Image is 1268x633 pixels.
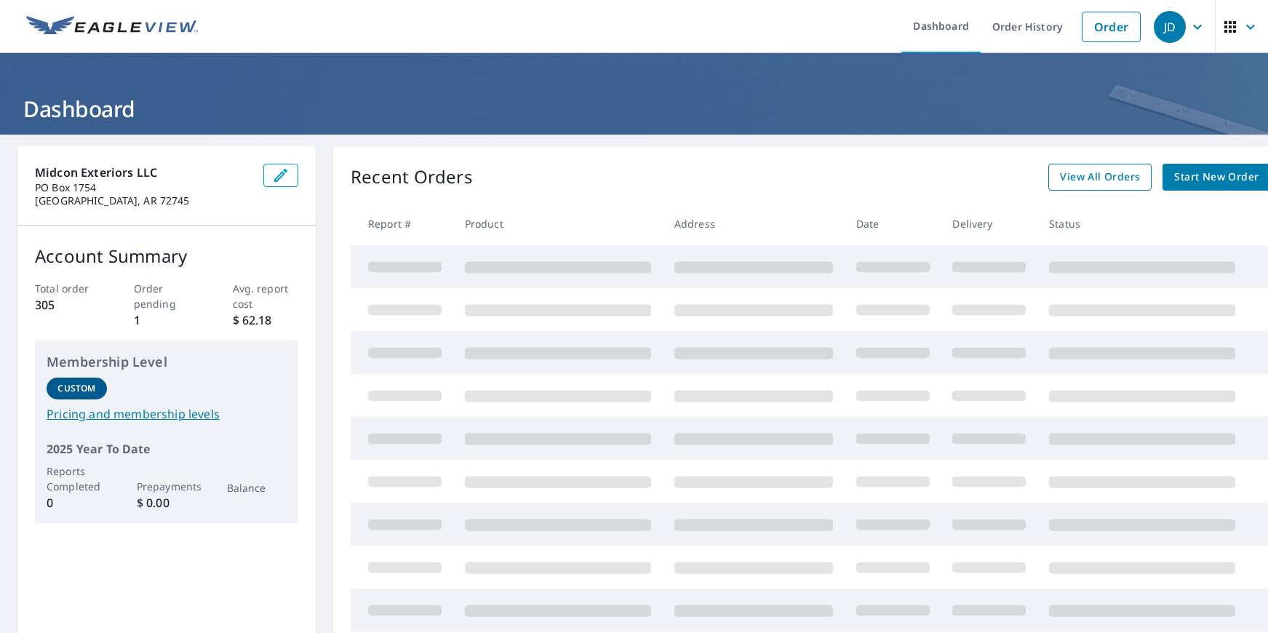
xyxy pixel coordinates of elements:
[47,352,287,372] p: Membership Level
[1060,168,1140,186] span: View All Orders
[1154,11,1186,43] div: JD
[453,202,663,245] th: Product
[26,16,198,38] img: EV Logo
[663,202,845,245] th: Address
[233,281,299,311] p: Avg. report cost
[134,281,200,311] p: Order pending
[35,281,101,296] p: Total order
[1174,168,1259,186] span: Start New Order
[35,181,252,194] p: PO Box 1754
[35,296,101,314] p: 305
[351,164,473,191] p: Recent Orders
[1048,164,1152,191] a: View All Orders
[233,311,299,329] p: $ 62.18
[35,164,252,181] p: Midcon Exteriors LLC
[17,94,1251,124] h1: Dashboard
[47,440,287,458] p: 2025 Year To Date
[57,382,95,395] p: Custom
[35,194,252,207] p: [GEOGRAPHIC_DATA], AR 72745
[845,202,941,245] th: Date
[227,480,287,495] p: Balance
[134,311,200,329] p: 1
[941,202,1037,245] th: Delivery
[47,405,287,423] a: Pricing and membership levels
[1037,202,1247,245] th: Status
[35,243,298,269] p: Account Summary
[137,479,197,494] p: Prepayments
[47,494,107,511] p: 0
[47,463,107,494] p: Reports Completed
[351,202,453,245] th: Report #
[1082,12,1141,42] a: Order
[137,494,197,511] p: $ 0.00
